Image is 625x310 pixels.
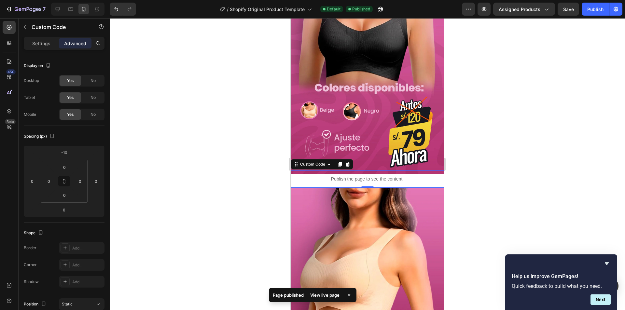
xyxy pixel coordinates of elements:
span: No [90,95,96,101]
span: Shopify Original Product Template [230,6,305,13]
div: Help us improve GemPages! [512,260,611,305]
p: Quick feedback to build what you need. [512,283,611,289]
span: Default [327,6,340,12]
iframe: Design area [291,18,444,310]
p: 7 [43,5,46,13]
span: Save [563,7,574,12]
span: No [90,112,96,117]
input: 0 [27,176,37,186]
span: No [90,78,96,84]
div: Shape [24,229,45,237]
div: Desktop [24,78,39,84]
div: Beta [5,119,16,124]
div: Position [24,300,48,309]
div: Spacing (px) [24,132,56,141]
p: Settings [32,40,50,47]
input: 0px [75,176,85,186]
div: Shadow [24,279,39,285]
div: Add... [72,262,103,268]
div: Border [24,245,36,251]
input: 0 [58,205,71,215]
span: Assigned Products [499,6,540,13]
h2: Help us improve GemPages! [512,273,611,280]
span: Published [352,6,370,12]
span: Yes [67,95,74,101]
div: 450 [6,69,16,74]
div: Tablet [24,95,35,101]
div: Mobile [24,112,36,117]
span: Static [62,302,73,306]
input: -10 [58,148,71,157]
div: Corner [24,262,37,268]
input: 0px [44,176,54,186]
div: Undo/Redo [110,3,136,16]
p: Page published [273,292,304,298]
div: Publish [587,6,604,13]
input: 0 [91,176,101,186]
button: Next question [590,294,611,305]
p: Custom Code [32,23,87,31]
button: Assigned Products [493,3,555,16]
span: Yes [67,78,74,84]
button: Hide survey [603,260,611,267]
p: Advanced [64,40,86,47]
input: 0px [58,162,71,172]
div: Add... [72,279,103,285]
span: Yes [67,112,74,117]
div: View live page [306,290,343,300]
span: / [227,6,229,13]
button: Save [558,3,579,16]
div: Display on [24,61,52,70]
button: Static [59,298,104,310]
button: Publish [582,3,609,16]
div: Add... [72,245,103,251]
input: 0px [58,190,71,200]
button: 7 [3,3,49,16]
